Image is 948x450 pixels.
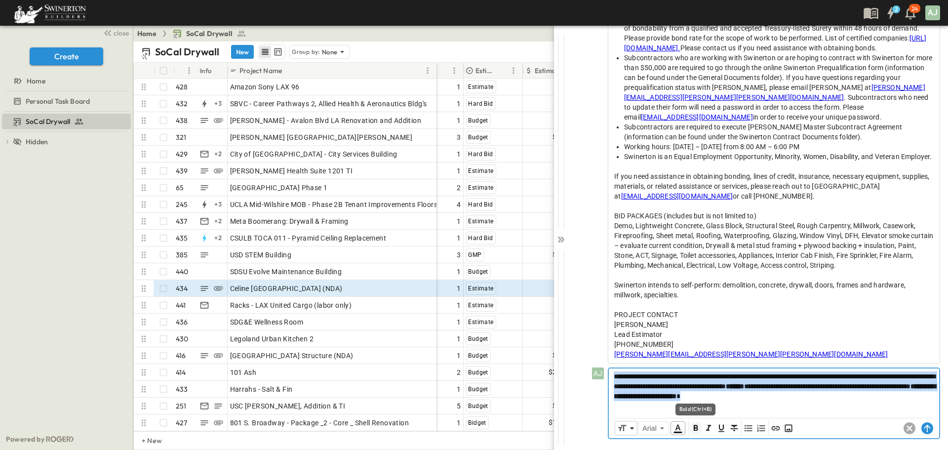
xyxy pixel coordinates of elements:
[468,352,488,359] span: Budget
[624,34,927,52] span: [URL][DOMAIN_NAME].
[239,66,282,76] p: Project Name
[230,250,292,260] span: USD STEM Building
[230,216,349,226] span: Meta Boomerang: Drywall & Framing
[468,419,486,426] span: Bidget
[457,250,461,260] span: 3
[468,302,493,309] span: Estimate
[322,47,338,57] p: None
[137,29,252,39] nav: breadcrumbs
[114,28,129,38] span: close
[755,422,767,434] span: Ordered List (Ctrl + Shift + 7)
[230,334,314,344] span: Legoland Urban Kitchen 2
[176,317,188,327] p: 436
[230,166,353,176] span: [PERSON_NAME] Health Suite 1201 TI
[230,300,352,310] span: Racks - LAX United Cargo (labor only)
[176,300,186,310] p: 441
[715,422,727,434] button: Format text underlined. Shortcut: Ctrl+U
[198,63,228,79] div: Info
[614,311,678,319] span: PROJECT CONTACT
[468,100,493,107] span: Hard Bid
[642,423,657,433] p: Arial
[911,5,918,13] p: 24
[155,45,219,59] p: SoCal Drywall
[703,422,714,434] span: Italic (Ctrl+I)
[176,183,184,193] p: 65
[733,192,815,200] span: or call [PHONE_NUMBER].
[614,330,662,338] span: Lead Estimator
[457,132,461,142] span: 3
[638,421,669,435] div: Arial
[457,116,461,125] span: 1
[230,351,354,361] span: [GEOGRAPHIC_DATA] Structure (NDA)
[670,420,686,436] span: Color
[624,153,932,161] span: Swinerton is an Equal Employment Opportunity, Minority, Women, Disability, and Veteran Employer.
[614,350,888,358] a: [PERSON_NAME][EMAIL_ADDRESS][PERSON_NAME][PERSON_NAME][DOMAIN_NAME]
[621,192,733,200] span: [EMAIL_ADDRESS][DOMAIN_NAME]
[186,29,233,39] span: SoCal Drywall
[230,368,257,377] span: 101 Ash
[770,422,782,434] span: Insert Link (Ctrl + K)
[176,82,188,92] p: 428
[258,44,285,59] div: table view
[457,267,461,277] span: 1
[728,422,740,434] span: Strikethrough
[468,184,493,191] span: Estimate
[475,66,495,76] p: Estimate Type
[26,96,90,106] span: Personal Task Board
[176,99,188,109] p: 432
[508,65,519,77] button: Menu
[457,82,461,92] span: 1
[468,319,493,326] span: Estimate
[457,200,461,209] span: 4
[468,218,493,225] span: Estimate
[230,82,300,92] span: Amazon Sony LAX 96
[468,167,493,174] span: Estimate
[176,351,186,361] p: 416
[457,334,461,344] span: 1
[176,368,186,377] p: 414
[457,233,461,243] span: 1
[176,216,188,226] p: 437
[468,403,488,409] span: Budget
[230,418,409,428] span: 801 S. Broadway - Package _2 - Core _ Shell Renovation
[641,113,753,121] span: [EMAIL_ADDRESS][DOMAIN_NAME]
[12,2,88,23] img: 6c363589ada0b36f064d841b69d3a419a338230e66bb0a533688fa5cc3e9e735.png
[284,65,295,76] button: Sort
[457,166,461,176] span: 1
[614,212,756,220] span: BID PACKAGES (includes but is not limited to)
[715,422,727,434] span: Underline (Ctrl+U)
[176,401,187,411] p: 251
[457,351,461,361] span: 1
[468,268,488,275] span: Budget
[615,421,637,436] div: Font Size
[422,65,434,77] button: Menu
[468,369,488,376] span: Budget
[457,418,461,428] span: 1
[176,166,188,176] p: 439
[183,65,195,77] button: Menu
[703,422,714,434] button: Format text as italic. Shortcut: Ctrl+I
[26,117,70,126] span: SoCal Drywall
[230,200,505,209] span: UCLA Mid-Wilshire MOB - Phase 2B Tenant Improvements Floors 1-3 100% SD Budget
[468,117,488,124] span: Budget
[212,98,224,110] div: + 3
[624,83,925,101] a: [PERSON_NAME][EMAIL_ADDRESS][PERSON_NAME][PERSON_NAME][DOMAIN_NAME]
[176,132,187,142] p: 321
[468,151,493,158] span: Hard Bid
[624,14,931,42] span: At Swinerton’s discretion, Swinerton may require a Payment and Performance bond and/or a letter o...
[2,93,131,109] div: test
[437,65,448,76] button: Sort
[176,267,189,277] p: 440
[468,235,493,242] span: Hard Bid
[173,63,198,79] div: #
[2,114,131,129] div: test
[617,423,627,433] span: Font Size
[753,113,882,121] span: in order to receive your unique password.
[230,99,427,109] span: SBVC - Career Pathways 2, Allied Health & Aeronautics Bldg's
[212,199,224,210] div: + 3
[624,123,902,141] span: Subcontractors are required to execute [PERSON_NAME] Master Subcontract Agreement (information ca...
[755,422,767,434] button: Ordered List
[457,384,461,394] span: 1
